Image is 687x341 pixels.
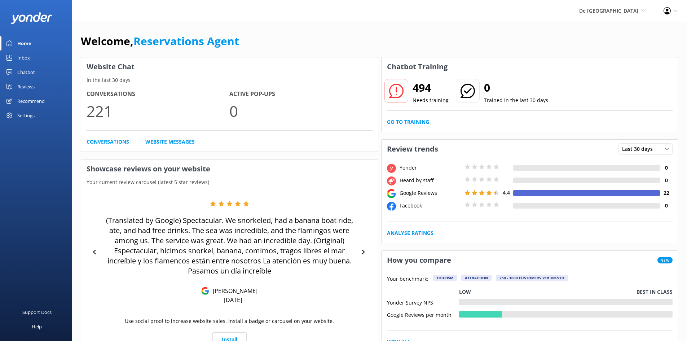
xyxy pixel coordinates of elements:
[81,57,378,76] h3: Website Chat
[579,7,638,14] span: De [GEOGRAPHIC_DATA]
[657,257,673,263] span: New
[224,296,242,304] p: [DATE]
[398,189,463,197] div: Google Reviews
[387,311,459,318] div: Google Reviews per month
[229,89,372,99] h4: Active Pop-ups
[145,138,195,146] a: Website Messages
[81,32,239,50] h1: Welcome,
[17,108,35,123] div: Settings
[17,51,30,65] div: Inbox
[87,99,229,123] p: 221
[32,319,42,334] div: Help
[87,138,129,146] a: Conversations
[17,94,45,108] div: Recommend
[433,275,457,281] div: Tourism
[81,178,378,186] p: Your current review carousel (latest 5 star reviews)
[382,57,453,76] h3: Chatbot Training
[484,79,548,96] h2: 0
[660,164,673,172] h4: 0
[398,164,463,172] div: Yonder
[387,229,433,237] a: Analyse Ratings
[229,99,372,123] p: 0
[101,215,358,276] p: (Translated by Google) Spectacular. We snorkeled, had a banana boat ride, ate, and had free drink...
[382,251,457,270] h3: How you compare
[496,275,568,281] div: 250 - 1000 customers per month
[637,288,673,296] p: Best in class
[17,79,35,94] div: Reviews
[660,189,673,197] h4: 22
[398,202,463,210] div: Facebook
[201,287,209,295] img: Google Reviews
[125,317,334,325] p: Use social proof to increase website sales. Install a badge or carousel on your website.
[17,65,35,79] div: Chatbot
[22,305,52,319] div: Support Docs
[81,159,378,178] h3: Showcase reviews on your website
[660,202,673,210] h4: 0
[81,76,378,84] p: In the last 30 days
[382,140,444,158] h3: Review trends
[387,118,429,126] a: Go to Training
[622,145,657,153] span: Last 30 days
[413,96,449,104] p: Needs training
[133,34,239,48] a: Reservations Agent
[387,299,459,305] div: Yonder Survey NPS
[398,176,463,184] div: Heard by staff
[413,79,449,96] h2: 494
[503,189,510,196] span: 4.4
[461,275,492,281] div: Attraction
[209,287,257,295] p: [PERSON_NAME]
[660,176,673,184] h4: 0
[11,12,52,24] img: yonder-white-logo.png
[484,96,548,104] p: Trained in the last 30 days
[387,275,428,284] p: Your benchmark:
[17,36,31,51] div: Home
[459,288,471,296] p: Low
[87,89,229,99] h4: Conversations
